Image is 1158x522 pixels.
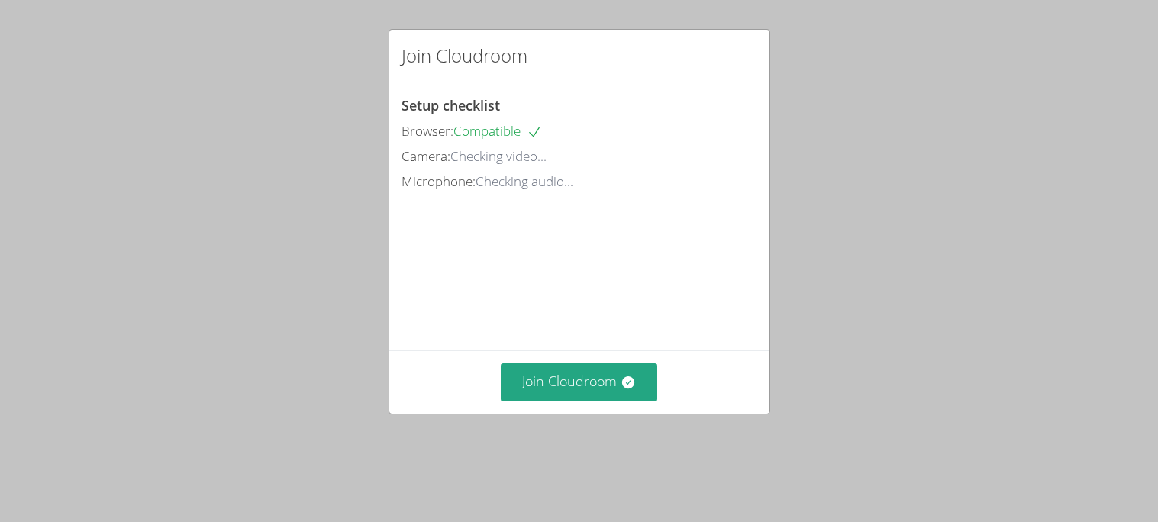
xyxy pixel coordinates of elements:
[501,363,657,401] button: Join Cloudroom
[402,42,527,69] h2: Join Cloudroom
[402,122,453,140] span: Browser:
[453,122,542,140] span: Compatible
[450,147,547,165] span: Checking video...
[402,96,500,114] span: Setup checklist
[402,172,476,190] span: Microphone:
[476,172,573,190] span: Checking audio...
[402,147,450,165] span: Camera:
